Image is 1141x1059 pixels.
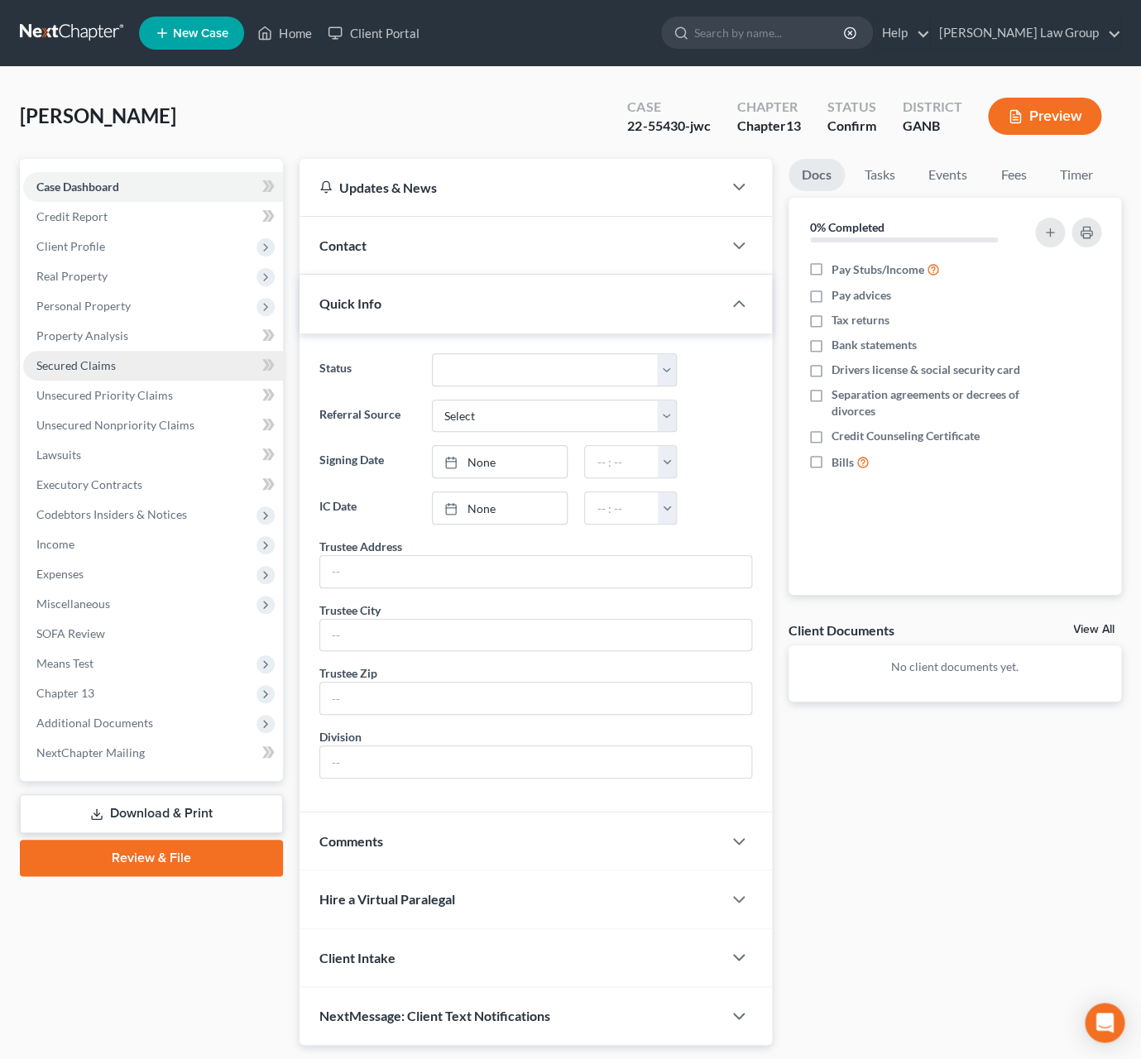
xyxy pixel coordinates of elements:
[36,626,105,640] span: SOFA Review
[36,239,105,253] span: Client Profile
[319,295,381,311] span: Quick Info
[736,117,800,136] div: Chapter
[36,358,116,372] span: Secured Claims
[36,477,142,491] span: Executory Contracts
[789,159,845,191] a: Docs
[915,159,980,191] a: Events
[585,492,659,524] input: -- : --
[832,454,854,471] span: Bills
[173,27,228,40] span: New Case
[832,362,1020,378] span: Drivers license & social security card
[23,410,283,440] a: Unsecured Nonpriority Claims
[36,328,128,343] span: Property Analysis
[694,17,846,48] input: Search by name...
[319,538,402,555] div: Trustee Address
[987,159,1040,191] a: Fees
[319,664,377,682] div: Trustee Zip
[23,619,283,649] a: SOFA Review
[832,337,917,353] span: Bank statements
[36,448,81,462] span: Lawsuits
[319,950,396,966] span: Client Intake
[585,446,659,477] input: -- : --
[1085,1003,1124,1042] div: Open Intercom Messenger
[802,659,1108,675] p: No client documents yet.
[319,18,427,48] a: Client Portal
[20,840,283,876] a: Review & File
[36,537,74,551] span: Income
[23,202,283,232] a: Credit Report
[832,312,889,328] span: Tax returns
[627,117,710,136] div: 22-55430-jwc
[433,492,568,524] a: None
[832,287,891,304] span: Pay advices
[902,98,961,117] div: District
[319,728,362,745] div: Division
[319,601,381,619] div: Trustee City
[320,683,751,714] input: --
[832,386,1024,419] span: Separation agreements or decrees of divorces
[319,237,367,253] span: Contact
[36,209,108,223] span: Credit Report
[319,179,702,196] div: Updates & News
[874,18,929,48] a: Help
[23,440,283,470] a: Lawsuits
[36,507,187,521] span: Codebtors Insiders & Notices
[36,299,131,313] span: Personal Property
[785,117,800,133] span: 13
[320,556,751,587] input: --
[320,620,751,651] input: --
[36,716,153,730] span: Additional Documents
[20,794,283,833] a: Download & Print
[1073,624,1115,635] a: View All
[249,18,319,48] a: Home
[810,220,885,234] strong: 0% Completed
[319,833,383,849] span: Comments
[36,597,110,611] span: Miscellaneous
[36,686,94,700] span: Chapter 13
[36,567,84,581] span: Expenses
[36,388,173,402] span: Unsecured Priority Claims
[36,269,108,283] span: Real Property
[36,418,194,432] span: Unsecured Nonpriority Claims
[827,117,875,136] div: Confirm
[827,98,875,117] div: Status
[433,446,568,477] a: None
[36,745,145,760] span: NextChapter Mailing
[627,98,710,117] div: Case
[931,18,1120,48] a: [PERSON_NAME] Law Group
[789,621,894,639] div: Client Documents
[1047,159,1106,191] a: Timer
[20,103,176,127] span: [PERSON_NAME]
[851,159,908,191] a: Tasks
[23,381,283,410] a: Unsecured Priority Claims
[902,117,961,136] div: GANB
[311,491,424,525] label: IC Date
[319,1008,550,1023] span: NextMessage: Client Text Notifications
[311,353,424,386] label: Status
[36,656,93,670] span: Means Test
[832,428,980,444] span: Credit Counseling Certificate
[319,891,455,907] span: Hire a Virtual Paralegal
[736,98,800,117] div: Chapter
[23,470,283,500] a: Executory Contracts
[23,321,283,351] a: Property Analysis
[320,746,751,778] input: --
[311,400,424,433] label: Referral Source
[23,351,283,381] a: Secured Claims
[311,445,424,478] label: Signing Date
[36,180,119,194] span: Case Dashboard
[988,98,1101,135] button: Preview
[23,738,283,768] a: NextChapter Mailing
[832,261,924,278] span: Pay Stubs/Income
[23,172,283,202] a: Case Dashboard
